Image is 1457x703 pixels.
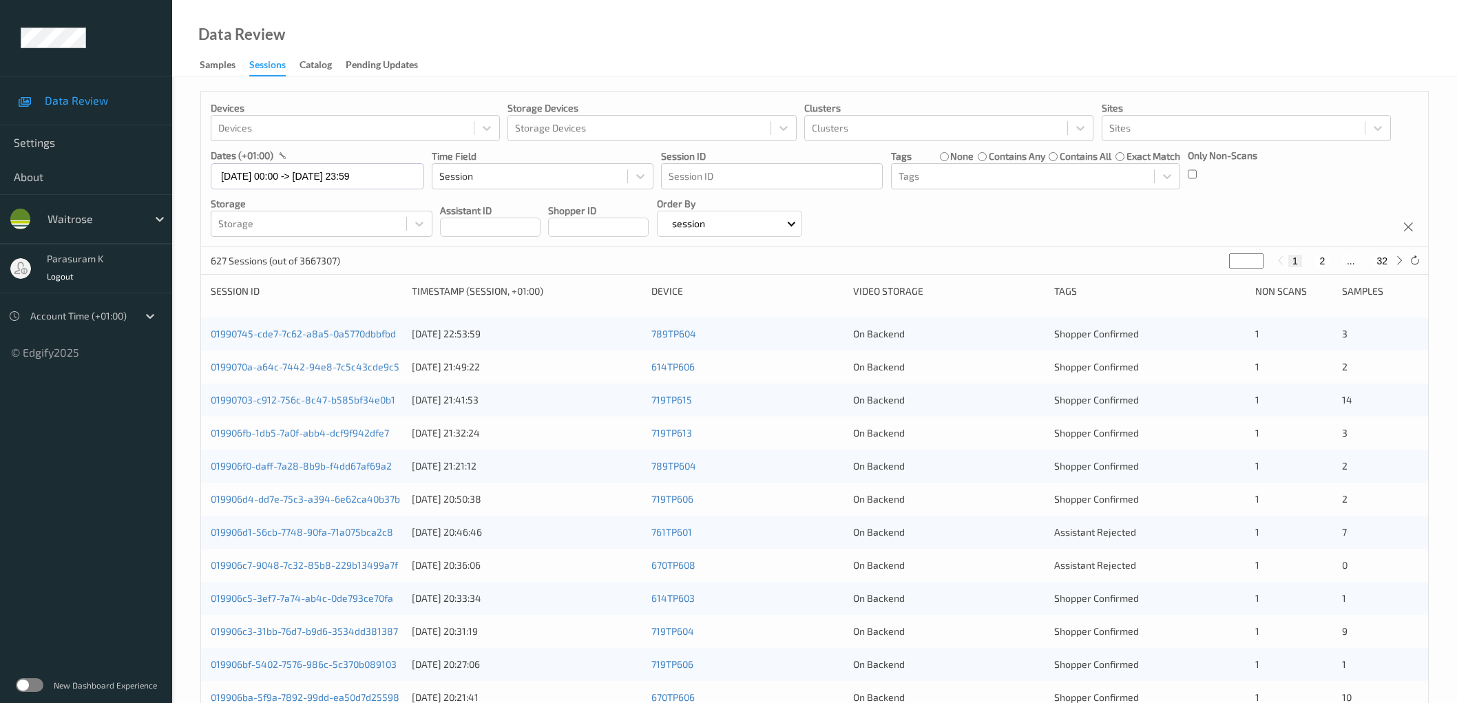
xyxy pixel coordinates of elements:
div: Data Review [198,28,285,41]
span: Shopper Confirmed [1054,493,1139,505]
div: Pending Updates [346,58,418,75]
div: On Backend [853,492,1045,506]
a: 019906d1-56cb-7748-90fa-71a075bca2c8 [211,526,393,538]
a: Pending Updates [346,56,432,75]
div: [DATE] 20:33:34 [412,591,642,605]
span: 2 [1342,460,1348,472]
span: 1 [1255,394,1259,406]
p: Shopper ID [548,204,649,218]
p: Session ID [661,149,883,163]
div: On Backend [853,525,1045,539]
a: 761TP601 [651,526,692,538]
div: On Backend [853,393,1045,407]
a: Sessions [249,56,300,76]
span: Shopper Confirmed [1054,691,1139,703]
a: 01990703-c912-756c-8c47-b585bf34e0b1 [211,394,395,406]
span: 1 [1255,328,1259,339]
a: 01990745-cde7-7c62-a8a5-0a5770dbbfbd [211,328,396,339]
p: dates (+01:00) [211,149,273,162]
div: [DATE] 20:50:38 [412,492,642,506]
span: 1 [1342,658,1346,670]
span: 1 [1255,427,1259,439]
div: On Backend [853,558,1045,572]
p: Devices [211,101,500,115]
a: 019906fb-1db5-7a0f-abb4-dcf9f942dfe7 [211,427,389,439]
span: Shopper Confirmed [1054,592,1139,604]
p: Sites [1102,101,1391,115]
span: Shopper Confirmed [1054,427,1139,439]
button: 32 [1372,255,1392,267]
div: Session ID [211,284,402,298]
a: 019906bf-5402-7576-986c-5c370b089103 [211,658,397,670]
p: session [667,217,710,231]
p: Order By [657,197,803,211]
p: Tags [891,149,912,163]
span: Shopper Confirmed [1054,625,1139,637]
p: Only Non-Scans [1188,149,1257,162]
a: 019906c3-31bb-76d7-b9d6-3534dd381387 [211,625,398,637]
a: 719TP606 [651,658,693,670]
span: 1 [1255,361,1259,373]
span: 1 [1255,658,1259,670]
div: [DATE] 20:31:19 [412,625,642,638]
div: On Backend [853,625,1045,638]
a: 614TP603 [651,592,695,604]
label: contains all [1060,149,1111,163]
a: 719TP615 [651,394,692,406]
span: 1 [1255,625,1259,637]
div: On Backend [853,360,1045,374]
span: 3 [1342,328,1348,339]
span: Shopper Confirmed [1054,460,1139,472]
p: Assistant ID [440,204,541,218]
div: Samples [200,58,235,75]
div: Timestamp (Session, +01:00) [412,284,642,298]
div: [DATE] 20:27:06 [412,658,642,671]
button: 2 [1315,255,1329,267]
a: 719TP604 [651,625,694,637]
label: exact match [1126,149,1180,163]
p: Storage [211,197,432,211]
span: 1 [1255,526,1259,538]
div: Video Storage [853,284,1045,298]
span: 2 [1342,361,1348,373]
a: 719TP606 [651,493,693,505]
label: contains any [989,149,1045,163]
span: Assistant Rejected [1054,559,1136,571]
div: Samples [1342,284,1418,298]
div: On Backend [853,426,1045,440]
div: On Backend [853,327,1045,341]
button: ... [1343,255,1359,267]
div: [DATE] 22:53:59 [412,327,642,341]
span: Shopper Confirmed [1054,361,1139,373]
span: Shopper Confirmed [1054,328,1139,339]
button: 1 [1288,255,1302,267]
a: 019906f0-daff-7a28-8b9b-f4dd67af69a2 [211,460,392,472]
a: 719TP613 [651,427,692,439]
a: 670TP606 [651,691,695,703]
span: 7 [1342,526,1347,538]
span: Assistant Rejected [1054,526,1136,538]
div: [DATE] 20:46:46 [412,525,642,539]
div: On Backend [853,459,1045,473]
a: 019906c5-3ef7-7a74-ab4c-0de793ce70fa [211,592,393,604]
span: 14 [1342,394,1352,406]
div: Non Scans [1255,284,1332,298]
div: On Backend [853,591,1045,605]
span: 10 [1342,691,1352,703]
span: 2 [1342,493,1348,505]
div: Sessions [249,58,286,76]
a: 614TP606 [651,361,695,373]
a: Catalog [300,56,346,75]
p: Clusters [804,101,1093,115]
div: [DATE] 21:32:24 [412,426,642,440]
span: 9 [1342,625,1348,637]
span: 1 [1255,493,1259,505]
span: 1 [1342,592,1346,604]
a: 670TP608 [651,559,695,571]
a: 019906d4-dd7e-75c3-a394-6e62ca40b37b [211,493,400,505]
a: Samples [200,56,249,75]
p: Time Field [432,149,653,163]
div: Catalog [300,58,332,75]
a: 0199070a-a64c-7442-94e8-7c5c43cde9c5 [211,361,399,373]
div: Tags [1054,284,1246,298]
